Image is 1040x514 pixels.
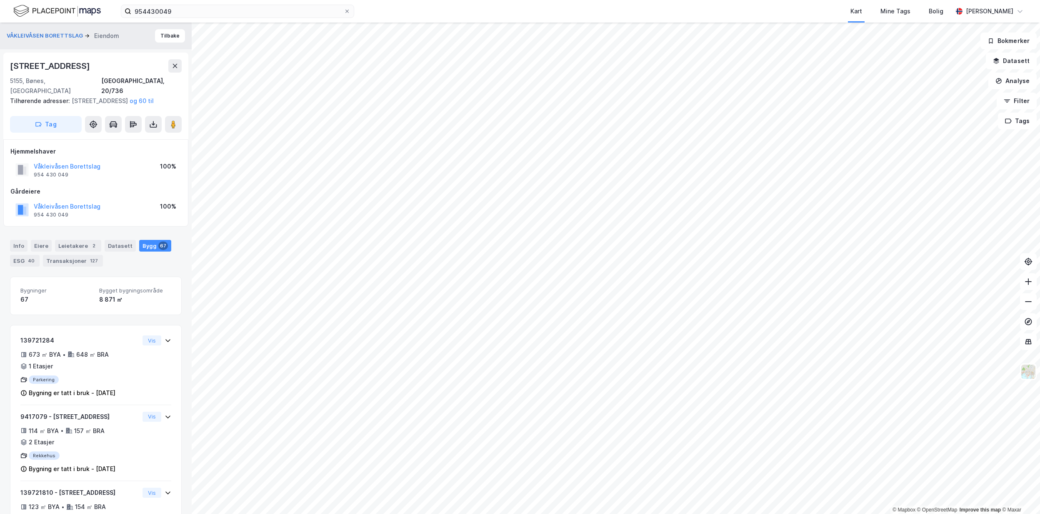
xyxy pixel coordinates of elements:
div: Transaksjoner [43,255,103,267]
div: 127 [88,257,100,265]
iframe: Chat Widget [998,474,1040,514]
button: Tag [10,116,82,133]
button: Filter [997,93,1037,109]
div: 139721810 - [STREET_ADDRESS] [20,488,139,498]
div: 8 871 ㎡ [99,295,171,305]
button: Bokmerker [980,33,1037,49]
button: Tilbake [155,29,185,43]
a: Improve this map [960,507,1001,513]
button: VÅKLEIVÅSEN BORETTSLAG [7,32,85,40]
div: 67 [158,242,168,250]
div: Bygg [139,240,171,252]
div: Hjemmelshaver [10,146,181,156]
div: [PERSON_NAME] [966,6,1013,16]
div: Info [10,240,27,252]
div: 67 [20,295,92,305]
div: Datasett [105,240,136,252]
div: 40 [26,257,36,265]
div: 100% [160,161,176,171]
input: Søk på adresse, matrikkel, gårdeiere, leietakere eller personer [131,5,344,18]
div: 139721284 [20,335,139,345]
div: 157 ㎡ BRA [74,426,105,436]
div: [STREET_ADDRESS] [10,59,92,73]
a: OpenStreetMap [917,507,957,513]
div: Bolig [929,6,943,16]
div: Kontrollprogram for chat [998,474,1040,514]
div: 5155, Bønes, [GEOGRAPHIC_DATA] [10,76,101,96]
button: Tags [998,113,1037,129]
div: 954 430 049 [34,212,68,218]
div: 2 Etasjer [29,437,54,447]
div: 114 ㎡ BYA [29,426,59,436]
div: Mine Tags [880,6,910,16]
span: Bygninger [20,287,92,294]
div: Bygning er tatt i bruk - [DATE] [29,464,115,474]
button: Vis [142,335,161,345]
div: Eiere [31,240,52,252]
button: Datasett [986,53,1037,69]
div: ESG [10,255,40,267]
div: 154 ㎡ BRA [75,502,106,512]
div: Leietakere [55,240,101,252]
div: 648 ㎡ BRA [76,350,109,360]
span: Tilhørende adresser: [10,97,72,104]
div: 123 ㎡ BYA [29,502,60,512]
div: [GEOGRAPHIC_DATA], 20/736 [101,76,182,96]
button: Vis [142,412,161,422]
a: Mapbox [892,507,915,513]
div: 1 Etasjer [29,361,53,371]
button: Analyse [988,73,1037,89]
div: 2 [90,242,98,250]
div: Gårdeiere [10,186,181,197]
img: logo.f888ab2527a4732fd821a326f86c7f29.svg [13,4,101,18]
div: 100% [160,202,176,212]
span: Bygget bygningsområde [99,287,171,294]
div: 954 430 049 [34,171,68,178]
div: • [61,504,65,510]
div: • [60,427,64,434]
div: 9417079 - [STREET_ADDRESS] [20,412,139,422]
div: Kart [850,6,862,16]
div: 673 ㎡ BYA [29,350,61,360]
button: Vis [142,488,161,498]
div: Bygning er tatt i bruk - [DATE] [29,388,115,398]
div: [STREET_ADDRESS] [10,96,175,106]
div: Eiendom [94,31,119,41]
img: Z [1020,364,1036,380]
div: • [62,351,66,358]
